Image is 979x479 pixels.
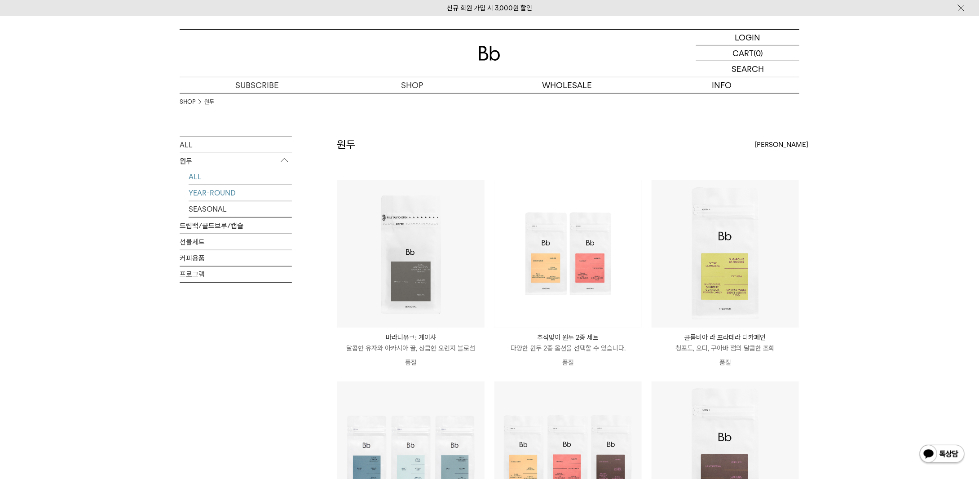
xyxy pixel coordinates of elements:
p: 마라니유크: 게이샤 [337,332,485,343]
p: 품절 [494,354,642,372]
a: SEASONAL [189,201,292,217]
p: WHOLESALE [489,77,644,93]
p: 원두 [180,153,292,169]
a: ALL [189,169,292,185]
p: 추석맞이 원두 2종 세트 [494,332,642,343]
p: LOGIN [735,30,761,45]
p: (0) [754,45,763,61]
a: YEAR-ROUND [189,185,292,201]
img: 마라니유크: 게이샤 [337,180,485,328]
p: 다양한 원두 2종 옵션을 선택할 수 있습니다. [494,343,642,354]
a: SHOP [335,77,489,93]
img: 콜롬비아 라 프라데라 디카페인 [652,180,799,328]
p: SEARCH [732,61,764,77]
a: 마라니유크: 게이샤 달콤한 유자와 아카시아 꿀, 상큼한 오렌지 블로섬 [337,332,485,354]
p: 품절 [652,354,799,372]
a: 드립백/콜드브루/캡슐 [180,218,292,234]
a: 원두 [204,98,214,106]
a: 신규 회원 가입 시 3,000원 할인 [447,4,532,12]
a: 프로그램 [180,266,292,282]
a: CART (0) [696,45,799,61]
p: 콜롬비아 라 프라데라 디카페인 [652,332,799,343]
img: 추석맞이 원두 2종 세트 [494,180,642,328]
a: 추석맞이 원두 2종 세트 다양한 원두 2종 옵션을 선택할 수 있습니다. [494,332,642,354]
span: [PERSON_NAME] [754,139,808,150]
p: INFO [644,77,799,93]
a: SHOP [180,98,195,106]
p: 청포도, 오디, 구아바 잼의 달콤한 조화 [652,343,799,354]
p: 품절 [337,354,485,372]
p: CART [732,45,754,61]
img: 카카오톡 채널 1:1 채팅 버튼 [919,444,966,466]
img: 로고 [479,46,500,61]
a: SUBSCRIBE [180,77,335,93]
a: LOGIN [696,30,799,45]
h2: 원두 [337,137,356,152]
a: 콜롬비아 라 프라데라 디카페인 청포도, 오디, 구아바 잼의 달콤한 조화 [652,332,799,354]
a: ALL [180,137,292,153]
a: 선물세트 [180,234,292,250]
a: 커피용품 [180,250,292,266]
p: 달콤한 유자와 아카시아 꿀, 상큼한 오렌지 블로섬 [337,343,485,354]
